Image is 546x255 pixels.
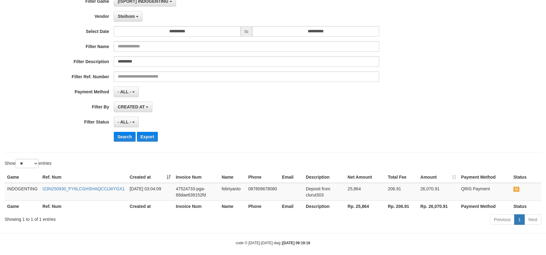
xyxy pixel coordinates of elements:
td: [DATE] 03:04:09 [127,183,173,201]
th: Net Amount [345,172,385,183]
td: 25,864 [345,183,385,201]
th: Created at [127,200,173,212]
td: Deposit from clurut303 [303,183,345,201]
th: Invoice Num [173,200,219,212]
span: UNPAID [513,187,519,192]
small: code © [DATE]-[DATE] dwg | [236,241,310,245]
th: Description [303,172,345,183]
button: CREATED AT [114,102,153,112]
button: Export [137,132,158,142]
th: Status [511,172,541,183]
th: Phone [246,172,279,183]
button: - ALL - [114,117,139,127]
td: 47524733-pga-68dae639152fd [173,183,219,201]
th: Name [219,200,246,212]
a: Previous [490,214,515,225]
span: to [241,26,252,37]
span: CREATED AT [118,104,145,109]
td: 26,070.91 [418,183,459,201]
th: Payment Method [459,200,511,212]
button: Steihom [114,11,142,22]
th: Rp. 25,864 [345,200,385,212]
td: 206.91 [385,183,418,201]
th: Status [511,200,541,212]
th: Email [280,200,304,212]
th: Email [280,172,304,183]
th: Name [219,172,246,183]
a: 1 [514,214,525,225]
th: Rp. 206.91 [385,200,418,212]
th: Invoice Num [173,172,219,183]
th: Description [303,200,345,212]
button: - ALL - [114,87,139,97]
button: Search [114,132,136,142]
strong: [DATE] 09:19:16 [282,241,310,245]
td: QRIS Payment [459,183,511,201]
th: Total Fee [385,172,418,183]
span: Steihom [118,14,135,19]
th: Amount: activate to sort column ascending [418,172,459,183]
a: Next [524,214,541,225]
th: Phone [246,200,279,212]
td: febriyanto [219,183,246,201]
th: Payment Method [459,172,511,183]
span: - ALL - [118,89,131,94]
span: - ALL - [118,119,131,124]
th: Created at: activate to sort column ascending [127,172,173,183]
th: Rp. 26,070.91 [418,200,459,212]
td: 087809678080 [246,183,279,201]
